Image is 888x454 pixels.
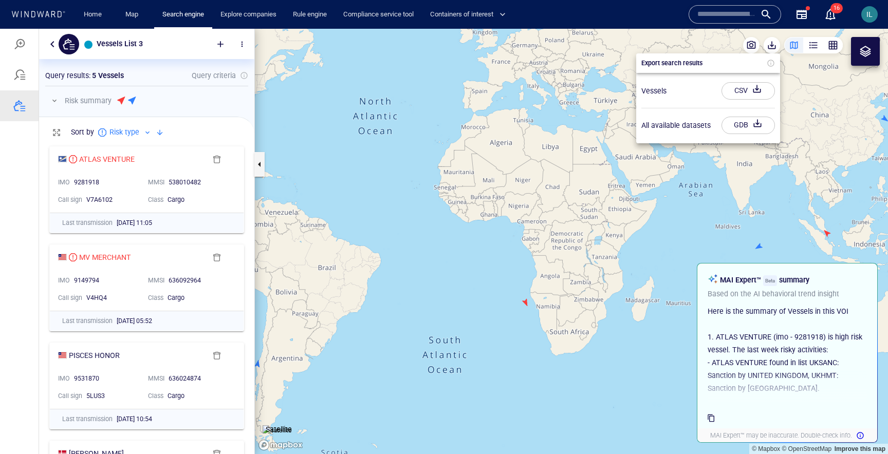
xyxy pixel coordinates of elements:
[824,8,837,21] div: Notification center
[289,6,331,24] a: Rule engine
[117,6,150,24] button: Map
[426,6,514,24] button: Containers of interest
[216,6,281,24] a: Explore companies
[76,6,109,24] button: Home
[866,10,873,18] span: IL
[158,6,208,24] a: Search engine
[859,4,880,25] button: IL
[844,408,880,446] iframe: Chat
[121,6,146,24] a: Map
[430,9,506,21] span: Containers of interest
[830,3,843,13] span: 16
[641,30,702,39] p: Export search results
[818,2,843,27] button: 16
[80,6,106,24] a: Home
[641,90,711,103] div: All available datasets
[721,53,775,71] button: CSV
[732,88,750,105] div: GDB
[732,53,750,70] div: CSV
[721,88,775,105] button: GDB
[339,6,418,24] a: Compliance service tool
[641,56,667,68] div: Vessels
